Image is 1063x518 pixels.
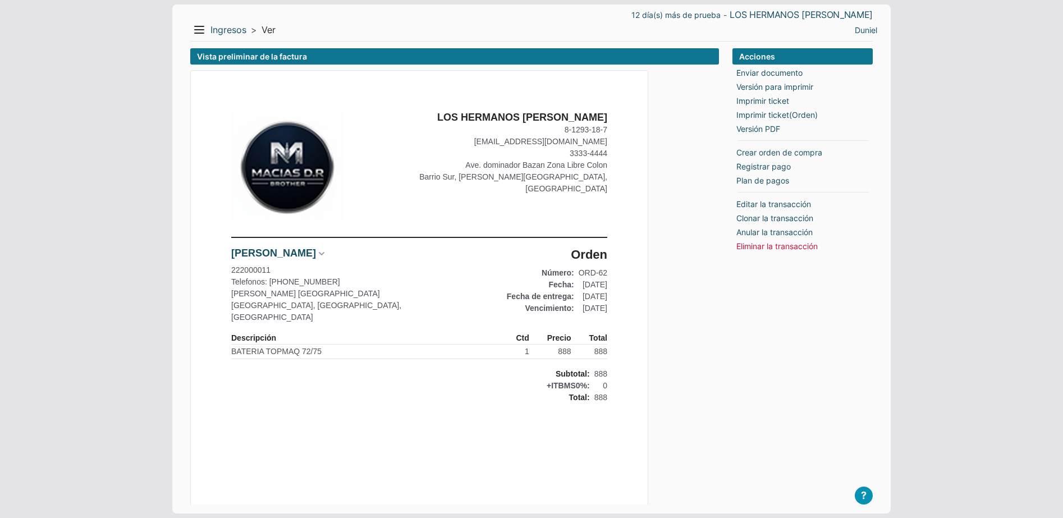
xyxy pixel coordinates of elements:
div: 888 [594,368,607,380]
span: - [723,12,727,19]
div: Fecha: [507,279,574,291]
div: 8-1293-18-7 [419,124,607,136]
div: Subtotal: [547,368,590,380]
div: 0 [594,380,607,392]
a: Editar la transacción [736,198,811,210]
button: Menu [190,21,208,39]
div: 222000011 [231,264,417,276]
div: Acciones [732,48,873,65]
div: ORD-62 [579,267,607,279]
a: Imprimir ticket [736,95,789,107]
div: 888 [571,346,607,357]
div: Ave. dominador Bazan Zona Libre Colon [419,159,607,171]
div: Fecha de entrega: [507,291,574,302]
div: Total: [547,392,590,404]
div: Orden [571,247,607,263]
a: 12 día(s) más de prueba [631,9,721,21]
div: Descripción [231,332,498,345]
span: Ver [262,24,276,36]
div: +ITBMS [547,380,590,392]
a: Imprimir ticket(Orden) [736,109,818,121]
a: Versión PDF [736,123,780,135]
div: Vista preliminar de la factura [190,48,719,65]
div: Precio [529,332,571,345]
div: Total [571,332,607,345]
div: [EMAIL_ADDRESS][DOMAIN_NAME] [419,136,607,148]
img: Cambiar logo [231,111,343,223]
a: [PERSON_NAME] [231,247,316,260]
a: Eliminar la transacción [736,240,818,252]
a: Anular la transacción [736,226,813,238]
div: [DATE] [579,291,607,302]
span: 0%: [576,381,590,390]
div: BATERIA TOPMAQ 72/75 [231,346,498,357]
a: Plan de pagos [736,175,789,186]
div: Ctd [498,332,529,345]
button: ? [855,487,873,505]
div: [PERSON_NAME] [GEOGRAPHIC_DATA] [231,288,417,300]
div: Barrio Sur, [PERSON_NAME][GEOGRAPHIC_DATA], [GEOGRAPHIC_DATA] [419,171,607,195]
div: [DATE] [579,279,607,291]
div: 3333-4444 [419,148,607,159]
div: Número: [507,267,574,279]
a: Enviar documento [736,67,803,79]
div: 888 [529,346,571,357]
a: Versión para imprimir [736,81,813,93]
span: > [251,24,257,36]
a: Duniel Macias [855,24,877,36]
a: Clonar la transacción [736,212,813,224]
div: [GEOGRAPHIC_DATA], [GEOGRAPHIC_DATA], [GEOGRAPHIC_DATA] [231,300,417,323]
div: Vencimiento: [507,302,574,314]
a: Crear orden de compra [736,146,822,158]
a: Ingresos [210,24,246,36]
a: Registrar pago [736,161,791,172]
div: LOS HERMANOS [PERSON_NAME] [419,111,607,124]
div: 1 [498,346,529,357]
div: Telefonos: [PHONE_NUMBER] [231,276,417,288]
a: LOS HERMANOS [PERSON_NAME] [730,9,873,21]
div: 888 [594,392,607,404]
div: [DATE] [579,302,607,314]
